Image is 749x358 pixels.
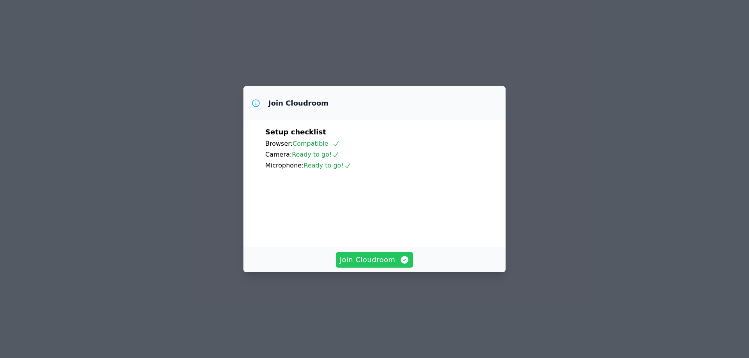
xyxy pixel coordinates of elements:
[265,128,326,136] span: Setup checklist
[336,252,414,268] button: Join Cloudroom
[304,162,351,169] span: Ready to go!
[293,140,340,147] span: Compatible
[265,162,304,169] span: Microphone:
[340,254,410,265] span: Join Cloudroom
[292,151,339,158] span: Ready to go!
[268,99,328,108] h3: Join Cloudroom
[265,151,292,158] span: Camera:
[265,140,293,147] span: Browser:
